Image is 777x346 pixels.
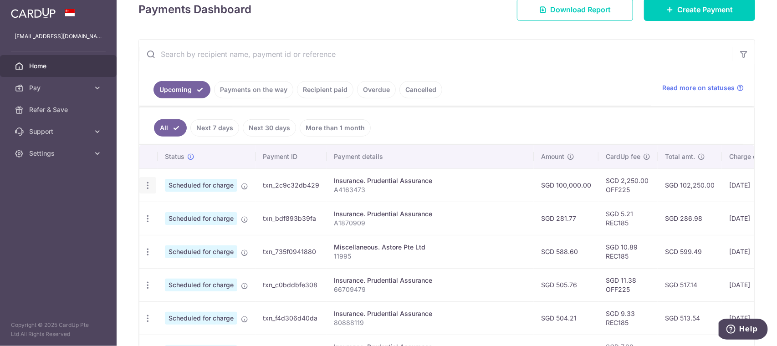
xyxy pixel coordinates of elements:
[357,81,396,98] a: Overdue
[534,168,598,202] td: SGD 100,000.00
[606,152,640,161] span: CardUp fee
[165,312,237,325] span: Scheduled for charge
[334,209,527,219] div: Insurance. Prudential Assurance
[153,81,210,98] a: Upcoming
[256,145,327,168] th: Payment ID
[729,152,767,161] span: Charge date
[138,1,251,18] h4: Payments Dashboard
[297,81,353,98] a: Recipient paid
[719,319,768,341] iframe: Opens a widget where you can find more information
[534,202,598,235] td: SGD 281.77
[534,301,598,335] td: SGD 504.21
[165,245,237,258] span: Scheduled for charge
[598,301,658,335] td: SGD 9.33 REC185
[399,81,442,98] a: Cancelled
[658,202,722,235] td: SGD 286.98
[165,279,237,291] span: Scheduled for charge
[665,152,695,161] span: Total amt.
[334,252,527,261] p: 11995
[165,179,237,192] span: Scheduled for charge
[334,243,527,252] div: Miscellaneous. Astore Pte Ltd
[334,176,527,185] div: Insurance. Prudential Assurance
[658,168,722,202] td: SGD 102,250.00
[29,83,89,92] span: Pay
[256,268,327,301] td: txn_c0bddbfe308
[300,119,371,137] a: More than 1 month
[550,4,611,15] span: Download Report
[334,318,527,327] p: 80888119
[165,152,184,161] span: Status
[598,202,658,235] td: SGD 5.21 REC185
[598,268,658,301] td: SGD 11.38 OFF225
[256,202,327,235] td: txn_bdf893b39fa
[658,268,722,301] td: SGD 517.14
[29,127,89,136] span: Support
[598,235,658,268] td: SGD 10.89 REC185
[165,212,237,225] span: Scheduled for charge
[15,32,102,41] p: [EMAIL_ADDRESS][DOMAIN_NAME]
[190,119,239,137] a: Next 7 days
[658,235,722,268] td: SGD 599.49
[29,149,89,158] span: Settings
[256,168,327,202] td: txn_2c9c32db429
[662,83,744,92] a: Read more on statuses
[154,119,187,137] a: All
[256,301,327,335] td: txn_f4d306d40da
[598,168,658,202] td: SGD 2,250.00 OFF225
[214,81,293,98] a: Payments on the way
[29,61,89,71] span: Home
[677,4,733,15] span: Create Payment
[334,285,527,294] p: 66709479
[534,235,598,268] td: SGD 588.60
[334,185,527,194] p: A4163473
[327,145,534,168] th: Payment details
[139,40,733,69] input: Search by recipient name, payment id or reference
[541,152,564,161] span: Amount
[658,301,722,335] td: SGD 513.54
[334,309,527,318] div: Insurance. Prudential Assurance
[256,235,327,268] td: txn_735f0941880
[534,268,598,301] td: SGD 505.76
[243,119,296,137] a: Next 30 days
[11,7,56,18] img: CardUp
[29,105,89,114] span: Refer & Save
[334,219,527,228] p: A1870909
[662,83,735,92] span: Read more on statuses
[334,276,527,285] div: Insurance. Prudential Assurance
